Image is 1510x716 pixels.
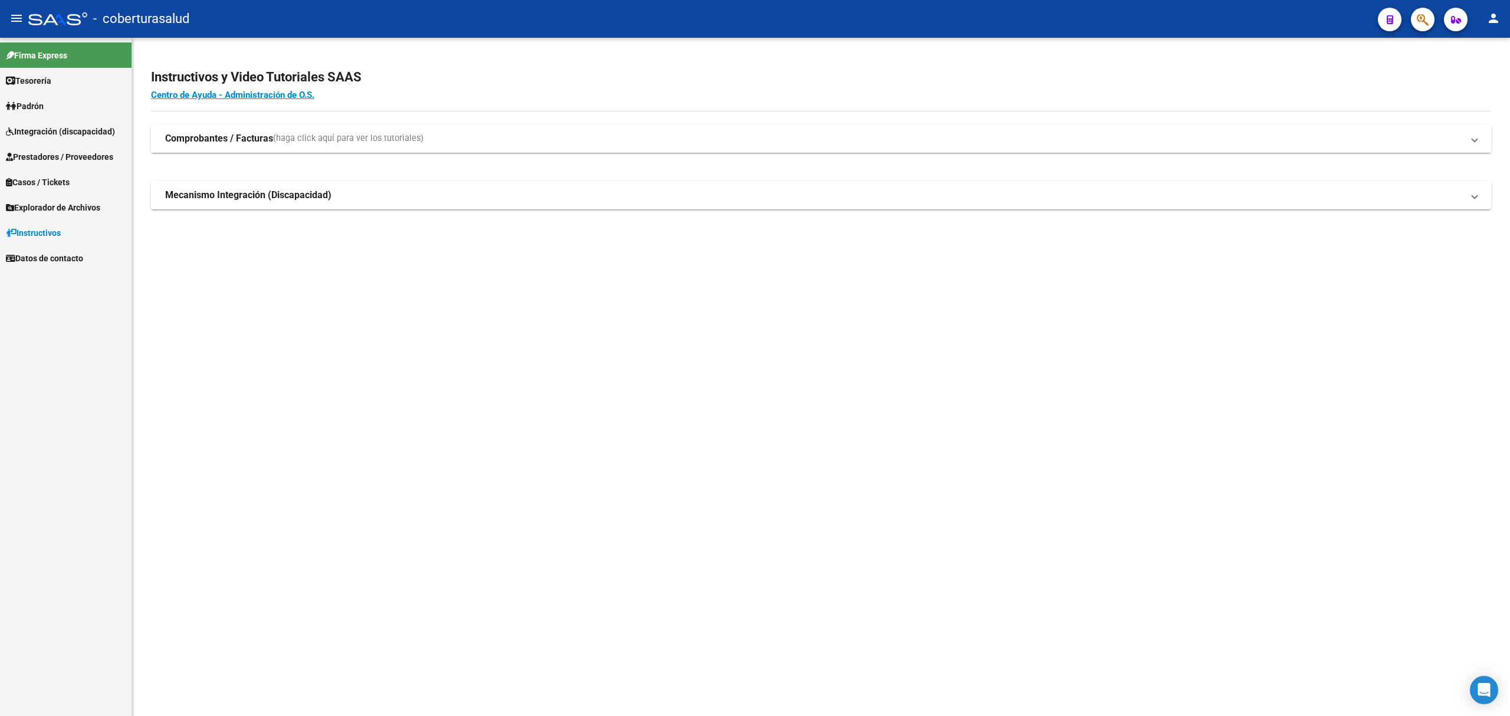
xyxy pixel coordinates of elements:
span: - coberturasalud [93,6,189,32]
span: Instructivos [6,226,61,239]
h2: Instructivos y Video Tutoriales SAAS [151,66,1491,88]
mat-expansion-panel-header: Comprobantes / Facturas(haga click aquí para ver los tutoriales) [151,124,1491,153]
span: Prestadores / Proveedores [6,150,113,163]
span: Tesorería [6,74,51,87]
mat-expansion-panel-header: Mecanismo Integración (Discapacidad) [151,181,1491,209]
span: Explorador de Archivos [6,201,100,214]
mat-icon: person [1486,11,1501,25]
span: Datos de contacto [6,252,83,265]
span: Casos / Tickets [6,176,70,189]
strong: Comprobantes / Facturas [165,132,273,145]
span: Integración (discapacidad) [6,125,115,138]
div: Open Intercom Messenger [1470,676,1498,704]
span: (haga click aquí para ver los tutoriales) [273,132,424,145]
span: Firma Express [6,49,67,62]
mat-icon: menu [9,11,24,25]
a: Centro de Ayuda - Administración de O.S. [151,90,314,100]
span: Padrón [6,100,44,113]
strong: Mecanismo Integración (Discapacidad) [165,189,331,202]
